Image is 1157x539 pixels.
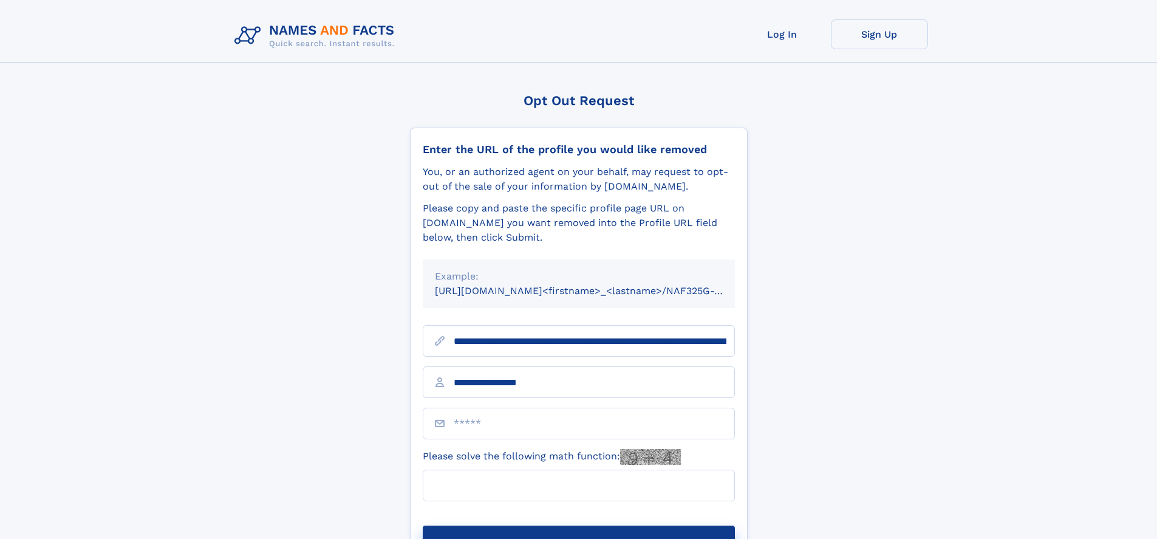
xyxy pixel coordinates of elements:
div: You, or an authorized agent on your behalf, may request to opt-out of the sale of your informatio... [423,165,735,194]
a: Sign Up [831,19,928,49]
div: Please copy and paste the specific profile page URL on [DOMAIN_NAME] you want removed into the Pr... [423,201,735,245]
img: Logo Names and Facts [230,19,404,52]
small: [URL][DOMAIN_NAME]<firstname>_<lastname>/NAF325G-xxxxxxxx [435,285,758,297]
div: Enter the URL of the profile you would like removed [423,143,735,156]
a: Log In [734,19,831,49]
label: Please solve the following math function: [423,449,681,465]
div: Opt Out Request [410,93,748,108]
div: Example: [435,269,723,284]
